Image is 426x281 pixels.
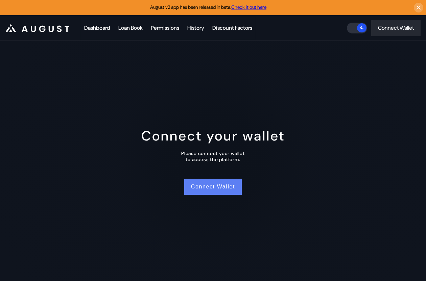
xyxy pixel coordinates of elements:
div: Permissions [151,24,179,31]
div: Discount Factors [212,24,252,31]
a: Loan Book [114,16,147,41]
div: Connect your wallet [141,127,285,145]
a: Permissions [147,16,183,41]
div: Dashboard [84,24,110,31]
div: History [187,24,204,31]
a: Check it out here [231,4,266,10]
div: Please connect your wallet to access the platform. [181,150,245,162]
div: Connect Wallet [378,24,414,31]
button: Connect Wallet [184,179,242,195]
button: Connect Wallet [371,20,421,36]
a: History [183,16,208,41]
span: August v2 app has been released in beta. [150,4,266,10]
a: Discount Factors [208,16,256,41]
a: Dashboard [80,16,114,41]
div: Loan Book [118,24,143,31]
